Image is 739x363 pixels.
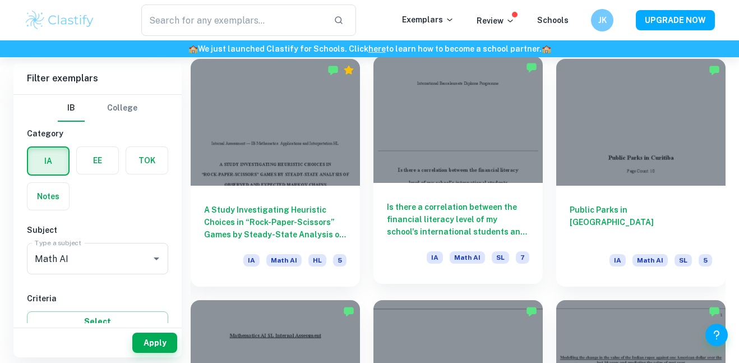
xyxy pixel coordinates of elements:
[427,251,443,264] span: IA
[556,59,726,287] a: Public Parks in [GEOGRAPHIC_DATA]IAMath AISL5
[28,148,68,174] button: IA
[526,62,537,73] img: Marked
[35,238,81,247] label: Type a subject
[77,147,118,174] button: EE
[373,59,543,287] a: Is there a correlation between the financial literacy level of my school's international students...
[709,65,720,76] img: Marked
[387,201,529,238] h6: Is there a correlation between the financial literacy level of my school's international students...
[308,254,326,266] span: HL
[450,251,485,264] span: Math AI
[675,254,692,266] span: SL
[368,44,386,53] a: here
[191,59,360,287] a: A Study Investigating Heuristic Choices in “Rock-Paper-Scissors” Games by Steady-State Analysis o...
[188,44,198,53] span: 🏫
[243,254,260,266] span: IA
[632,254,668,266] span: Math AI
[27,127,168,140] h6: Category
[107,95,137,122] button: College
[705,324,728,346] button: Help and Feedback
[636,10,715,30] button: UPGRADE NOW
[516,251,529,264] span: 7
[333,254,347,266] span: 5
[149,251,164,266] button: Open
[327,65,339,76] img: Marked
[13,63,182,94] h6: Filter exemplars
[596,14,609,26] h6: JK
[570,204,712,241] h6: Public Parks in [GEOGRAPHIC_DATA]
[402,13,454,26] p: Exemplars
[343,306,354,317] img: Marked
[699,254,712,266] span: 5
[343,65,354,76] div: Premium
[58,95,85,122] button: IB
[132,333,177,353] button: Apply
[591,9,613,31] button: JK
[24,9,95,31] img: Clastify logo
[27,224,168,236] h6: Subject
[27,311,168,332] button: Select
[709,306,720,317] img: Marked
[609,254,626,266] span: IA
[126,147,168,174] button: TOK
[141,4,325,36] input: Search for any exemplars...
[542,44,551,53] span: 🏫
[526,306,537,317] img: Marked
[27,183,69,210] button: Notes
[266,254,302,266] span: Math AI
[537,16,569,25] a: Schools
[204,204,347,241] h6: A Study Investigating Heuristic Choices in “Rock-Paper-Scissors” Games by Steady-State Analysis o...
[58,95,137,122] div: Filter type choice
[492,251,509,264] span: SL
[27,292,168,305] h6: Criteria
[2,43,737,55] h6: We just launched Clastify for Schools. Click to learn how to become a school partner.
[477,15,515,27] p: Review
